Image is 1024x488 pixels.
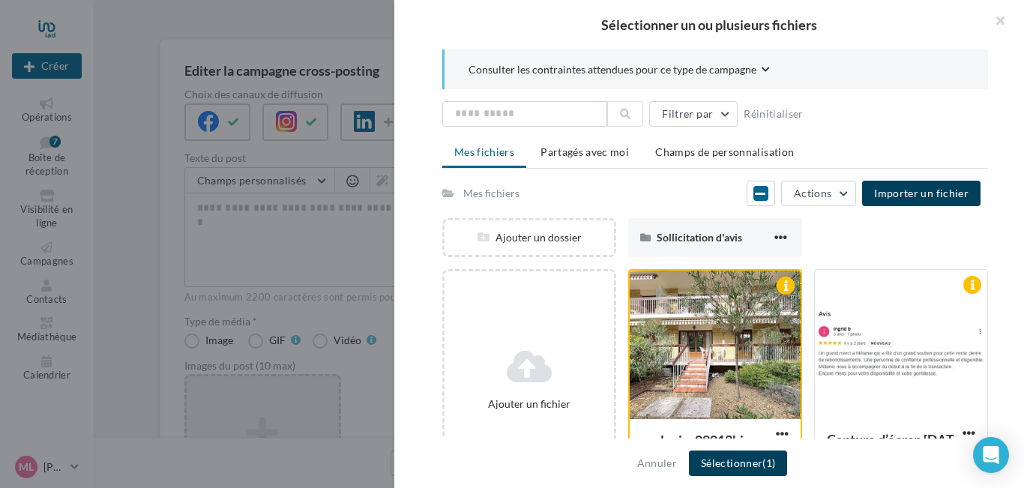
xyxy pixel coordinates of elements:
button: Réinitialiser [738,105,810,123]
span: Importer un fichier [874,187,969,199]
span: Actions [794,187,831,199]
span: Sollicitation d'avis [657,231,742,244]
button: Consulter les contraintes attendues pour ce type de campagne [469,61,770,80]
span: Champs de personnalisation [655,145,794,158]
button: Annuler [631,454,683,472]
div: Ajouter un fichier [451,397,608,412]
button: Filtrer par [649,101,738,127]
button: Sélectionner(1) [689,451,787,476]
span: Mes fichiers [454,145,514,158]
button: Importer un fichier [862,181,981,206]
h2: Sélectionner un ou plusieurs fichiers [418,18,1000,31]
span: Capture d’écran 2025-08-11 123758_page-0001 [827,431,954,466]
div: Open Intercom Messenger [973,437,1009,473]
div: Mes fichiers [463,186,519,201]
span: Consulter les contraintes attendues pour ce type de campagne [469,62,756,77]
div: Ajouter un dossier [445,230,614,245]
span: (1) [762,457,775,469]
span: Partagés avec moi [540,145,629,158]
button: Actions [781,181,856,206]
span: melanie_00012bis [642,432,750,448]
